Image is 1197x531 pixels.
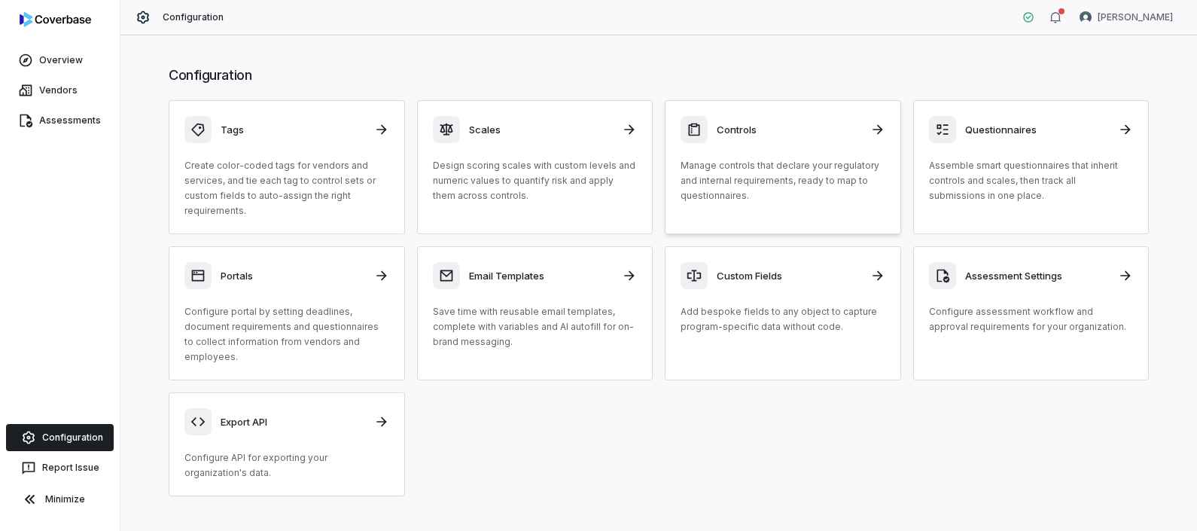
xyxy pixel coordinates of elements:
[469,269,614,282] h3: Email Templates
[221,415,365,429] h3: Export API
[169,246,405,380] a: PortalsConfigure portal by setting deadlines, document requirements and questionnaires to collect...
[42,432,103,444] span: Configuration
[929,304,1134,334] p: Configure assessment workflow and approval requirements for your organization.
[39,114,101,127] span: Assessments
[39,84,78,96] span: Vendors
[163,11,224,23] span: Configuration
[965,123,1110,136] h3: Questionnaires
[417,246,653,380] a: Email TemplatesSave time with reusable email templates, complete with variables and AI autofill f...
[184,450,389,481] p: Configure API for exporting your organization's data.
[929,158,1134,203] p: Assemble smart questionnaires that inherit controls and scales, then track all submissions in one...
[665,100,901,234] a: ControlsManage controls that declare your regulatory and internal requirements, ready to map to q...
[417,100,653,234] a: ScalesDesign scoring scales with custom levels and numeric values to quantify risk and apply them...
[433,304,638,349] p: Save time with reusable email templates, complete with variables and AI autofill for on-brand mes...
[221,123,365,136] h3: Tags
[3,107,117,134] a: Assessments
[1071,6,1182,29] button: Raquel Wilson avatar[PERSON_NAME]
[20,12,91,27] img: logo-D7KZi-bG.svg
[6,424,114,451] a: Configuration
[717,123,861,136] h3: Controls
[169,100,405,234] a: TagsCreate color-coded tags for vendors and services, and tie each tag to control sets or custom ...
[6,454,114,481] button: Report Issue
[1080,11,1092,23] img: Raquel Wilson avatar
[665,246,901,380] a: Custom FieldsAdd bespoke fields to any object to capture program-specific data without code.
[169,392,405,496] a: Export APIConfigure API for exporting your organization's data.
[42,462,99,474] span: Report Issue
[45,493,85,505] span: Minimize
[681,304,885,334] p: Add bespoke fields to any object to capture program-specific data without code.
[184,158,389,218] p: Create color-coded tags for vendors and services, and tie each tag to control sets or custom fiel...
[1098,11,1173,23] span: [PERSON_NAME]
[717,269,861,282] h3: Custom Fields
[913,246,1150,380] a: Assessment SettingsConfigure assessment workflow and approval requirements for your organization.
[433,158,638,203] p: Design scoring scales with custom levels and numeric values to quantify risk and apply them acros...
[169,66,1149,85] h1: Configuration
[913,100,1150,234] a: QuestionnairesAssemble smart questionnaires that inherit controls and scales, then track all subm...
[3,47,117,74] a: Overview
[6,484,114,514] button: Minimize
[681,158,885,203] p: Manage controls that declare your regulatory and internal requirements, ready to map to questionn...
[3,77,117,104] a: Vendors
[221,269,365,282] h3: Portals
[39,54,83,66] span: Overview
[184,304,389,365] p: Configure portal by setting deadlines, document requirements and questionnaires to collect inform...
[965,269,1110,282] h3: Assessment Settings
[469,123,614,136] h3: Scales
